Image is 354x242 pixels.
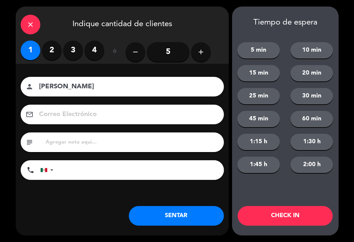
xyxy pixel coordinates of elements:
[104,41,126,63] div: ó
[290,157,333,173] button: 2:00 h
[290,65,333,81] button: 20 min
[63,41,83,60] label: 3
[41,161,56,180] div: Mexico (México): +52
[129,206,224,226] button: SENTAR
[21,41,40,60] label: 1
[237,111,280,127] button: 45 min
[27,21,34,28] i: close
[131,48,139,56] i: remove
[38,109,215,120] input: Correo Electrónico
[38,81,215,93] input: Nombre del cliente
[45,138,219,147] input: Agregar nota aquí...
[290,88,333,104] button: 30 min
[237,65,280,81] button: 15 min
[27,166,34,174] i: phone
[290,111,333,127] button: 60 min
[197,48,205,56] i: add
[26,111,33,118] i: email
[237,88,280,104] button: 25 min
[16,7,229,41] div: Indique cantidad de clientes
[85,41,104,60] label: 4
[290,134,333,150] button: 1:30 h
[237,134,280,150] button: 1:15 h
[26,83,33,91] i: person
[290,42,333,59] button: 10 min
[191,42,211,62] button: add
[238,206,333,226] button: CHECK IN
[126,42,145,62] button: remove
[237,157,280,173] button: 1:45 h
[26,138,33,146] i: subject
[232,18,339,27] div: Tiempo de espera
[42,41,62,60] label: 2
[237,42,280,59] button: 5 min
